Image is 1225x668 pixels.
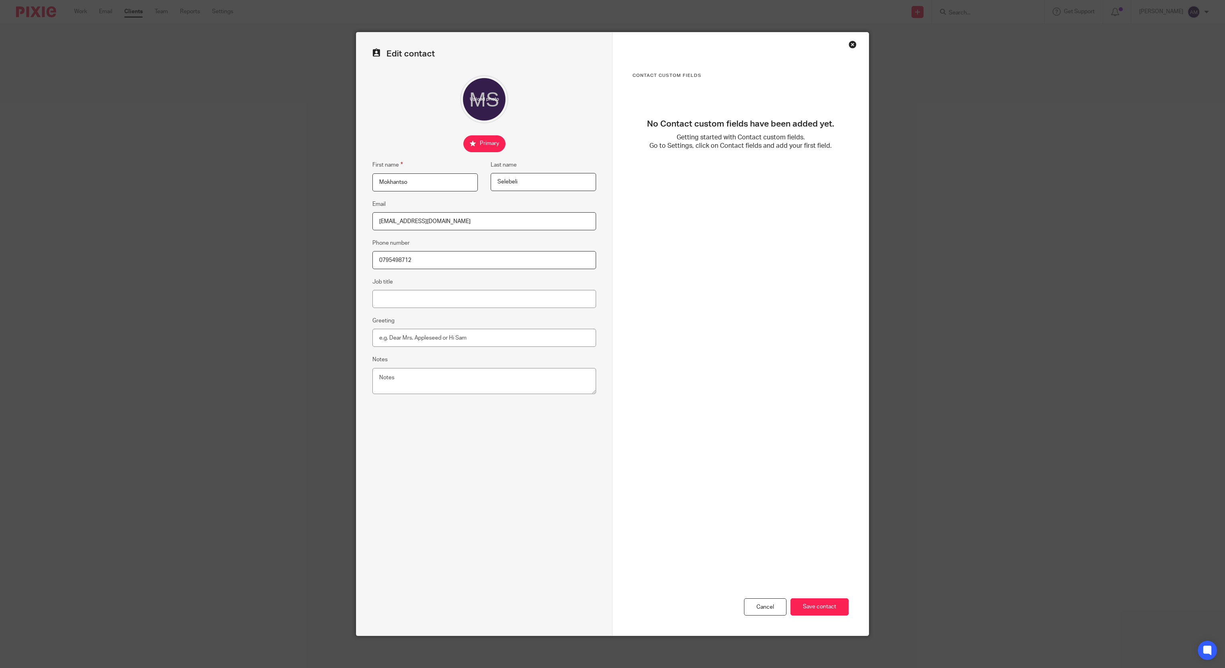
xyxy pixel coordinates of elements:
label: Notes [372,356,388,364]
input: Save contact [790,598,849,616]
h2: Edit contact [372,48,596,59]
label: Job title [372,278,393,286]
p: Getting started with Contact custom fields. Go to Settings, click on Contact fields and add your ... [633,133,849,151]
h3: No Contact custom fields have been added yet. [633,119,849,129]
div: Close this dialog window [849,40,857,48]
label: Email [372,200,386,208]
label: Last name [491,161,517,169]
label: First name [372,160,403,169]
h3: Contact Custom fields [633,72,849,79]
label: Greeting [372,317,394,325]
input: e.g. Dear Mrs. Appleseed or Hi Sam [372,329,596,347]
div: Cancel [744,598,786,616]
label: Phone number [372,239,410,247]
